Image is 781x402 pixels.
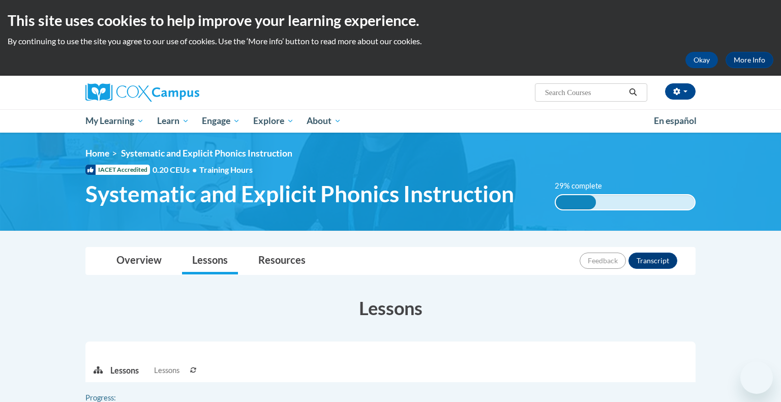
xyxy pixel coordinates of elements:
a: Cox Campus [85,83,279,102]
a: Learn [151,109,196,133]
a: Explore [247,109,301,133]
a: Resources [248,248,316,274]
input: Search Courses [544,86,625,99]
a: Home [85,148,109,159]
a: En español [647,110,703,132]
div: 29% complete [556,195,596,209]
span: IACET Accredited [85,165,150,175]
span: Engage [202,115,240,127]
button: Account Settings [665,83,696,100]
span: My Learning [85,115,144,127]
div: Main menu [70,109,711,133]
p: By continuing to use the site you agree to our use of cookies. Use the ‘More info’ button to read... [8,36,773,47]
a: My Learning [79,109,151,133]
img: Cox Campus [85,83,199,102]
button: Search [625,86,641,99]
span: Systematic and Explicit Phonics Instruction [121,148,292,159]
span: About [307,115,341,127]
button: Feedback [580,253,626,269]
a: Engage [195,109,247,133]
span: Lessons [154,365,179,376]
span: Systematic and Explicit Phonics Instruction [85,180,514,207]
a: About [301,109,348,133]
a: Lessons [182,248,238,274]
span: 0.20 CEUs [153,164,199,175]
span: • [192,165,197,174]
span: Learn [157,115,189,127]
button: Okay [685,52,718,68]
span: Training Hours [199,165,253,174]
span: En español [654,115,697,126]
p: Lessons [110,365,139,376]
label: 29% complete [555,180,613,192]
h2: This site uses cookies to help improve your learning experience. [8,10,773,30]
h3: Lessons [85,295,696,321]
iframe: Button to launch messaging window [740,361,773,394]
button: Transcript [628,253,677,269]
a: Overview [106,248,172,274]
a: More Info [726,52,773,68]
span: Explore [253,115,294,127]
